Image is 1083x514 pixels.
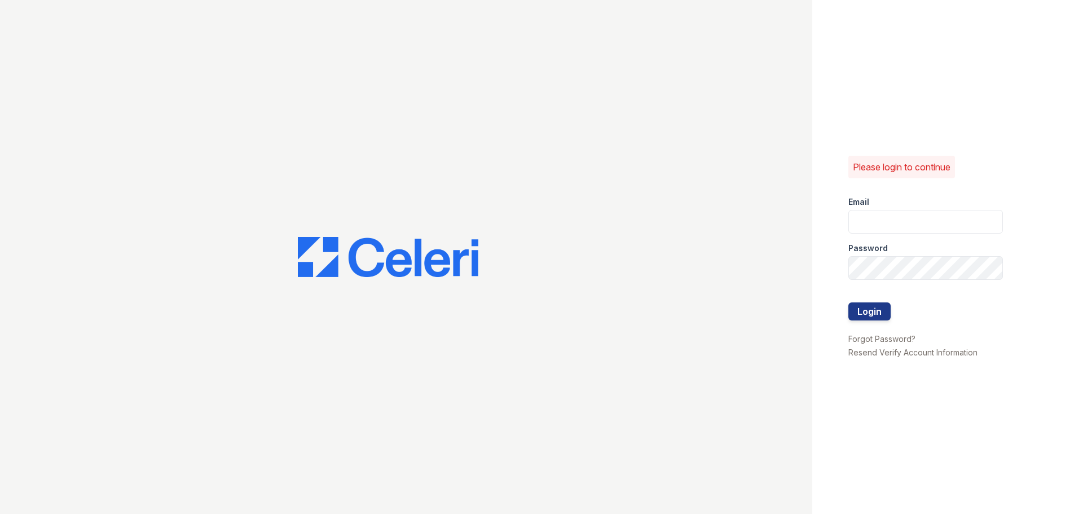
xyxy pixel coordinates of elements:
a: Resend Verify Account Information [848,348,978,357]
p: Please login to continue [853,160,950,174]
img: CE_Logo_Blue-a8612792a0a2168367f1c8372b55b34899dd931a85d93a1a3d3e32e68fde9ad4.png [298,237,478,278]
label: Password [848,243,888,254]
button: Login [848,302,891,320]
label: Email [848,196,869,208]
a: Forgot Password? [848,334,915,344]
